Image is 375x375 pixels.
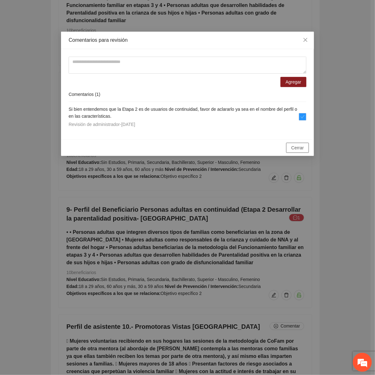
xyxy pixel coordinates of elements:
span: Cerrar [291,144,304,151]
button: Agregar [280,77,306,87]
button: Cerrar [286,143,309,153]
div: Chatee con nosotros ahora [33,32,106,41]
div: Minimizar ventana de chat en vivo [104,3,119,18]
span: close [303,37,308,42]
textarea: Escriba su mensaje y pulse “Intro” [3,173,120,195]
span: Comentarios ( 1 ) [69,92,100,97]
button: Close [297,32,314,49]
span: Agregar [286,78,301,85]
span: Estamos en línea. [37,84,87,148]
div: Comentarios para revisión [69,37,306,44]
span: Si bien entendemos que la Etapa 2 es de usuarios de continuidad, favor de aclararlo ya sea en el ... [69,107,297,119]
span: Revisión de administrador - [DATE] [69,122,135,127]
